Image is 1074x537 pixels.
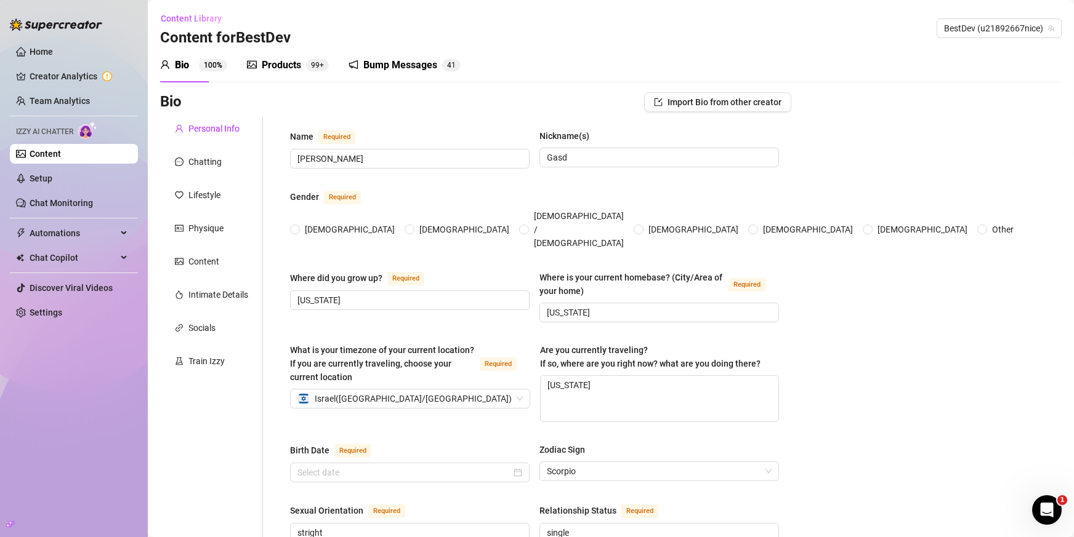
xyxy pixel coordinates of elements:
[290,271,382,285] div: Where did you grow up?
[199,59,227,71] sup: 100%
[188,188,220,202] div: Lifestyle
[290,190,319,204] div: Gender
[387,272,424,285] span: Required
[175,124,184,133] span: user
[529,209,629,250] span: [DEMOGRAPHIC_DATA] / [DEMOGRAPHIC_DATA]
[175,224,184,233] span: idcard
[334,444,371,458] span: Required
[297,152,520,165] input: Name
[480,357,517,371] span: Required
[175,157,184,166] span: message
[160,60,170,70] span: user
[30,223,117,243] span: Automations
[175,191,184,199] span: heart
[30,66,128,86] a: Creator Analytics exclamation-circle
[539,129,589,143] div: Nickname(s)
[290,130,313,143] div: Name
[297,293,520,307] input: Where did you grow up?
[160,9,232,28] button: Content Library
[160,92,182,112] h3: Bio
[547,151,769,164] input: Nickname(s)
[188,354,225,368] div: Train Izzy
[30,47,53,57] a: Home
[368,504,405,518] span: Required
[539,503,672,518] label: Relationship Status
[873,223,972,236] span: [DEMOGRAPHIC_DATA]
[987,223,1019,236] span: Other
[175,257,184,266] span: picture
[30,149,61,159] a: Content
[290,189,374,204] label: Gender
[541,376,778,421] textarea: [US_STATE]
[324,191,361,204] span: Required
[78,121,97,139] img: AI Chatter
[944,19,1054,38] span: BestDev (u21892667nice)
[539,443,594,456] label: Zodiac Sign
[1032,495,1062,525] iframe: Intercom live chat
[644,223,743,236] span: [DEMOGRAPHIC_DATA]
[290,444,329,457] div: Birth Date
[160,28,291,48] h3: Content for BestDev
[758,223,858,236] span: [DEMOGRAPHIC_DATA]
[16,228,26,238] span: thunderbolt
[349,60,358,70] span: notification
[30,308,62,317] a: Settings
[1048,25,1055,32] span: team
[188,122,240,135] div: Personal Info
[300,223,400,236] span: [DEMOGRAPHIC_DATA]
[318,130,355,144] span: Required
[290,271,438,285] label: Where did you grow up?
[539,271,724,298] div: Where is your current homebase? (City/Area of your home)
[262,58,301,73] div: Products
[540,345,761,368] span: Are you currently traveling? If so, where are you right now? what are you doing there?
[414,223,514,236] span: [DEMOGRAPHIC_DATA]
[188,221,224,235] div: Physique
[539,271,779,298] label: Where is your current homebase? (City/Area of your home)
[729,278,765,292] span: Required
[16,253,24,262] img: Chat Copilot
[30,96,90,106] a: Team Analytics
[539,129,598,143] label: Nickname(s)
[188,255,219,268] div: Content
[539,443,585,456] div: Zodiac Sign
[447,61,451,70] span: 4
[188,288,248,301] div: Intimate Details
[175,357,184,365] span: experiment
[297,392,310,405] img: il
[188,321,216,335] div: Socials
[644,92,791,112] button: Import Bio from other creator
[161,14,222,23] span: Content Library
[290,503,419,518] label: Sexual Orientation
[30,283,113,293] a: Discover Viral Videos
[175,58,189,73] div: Bio
[30,248,117,268] span: Chat Copilot
[247,60,257,70] span: picture
[668,97,781,107] span: Import Bio from other creator
[547,462,772,480] span: Scorpio
[175,324,184,332] span: link
[297,466,511,479] input: Birth Date
[621,504,658,518] span: Required
[175,290,184,299] span: fire
[306,59,329,71] sup: 118
[290,129,369,144] label: Name
[290,504,363,517] div: Sexual Orientation
[315,389,512,408] span: Israel ( [GEOGRAPHIC_DATA]/[GEOGRAPHIC_DATA] )
[30,198,93,208] a: Chat Monitoring
[1057,495,1067,505] span: 1
[290,345,474,382] span: What is your timezone of your current location? If you are currently traveling, choose your curre...
[30,173,52,183] a: Setup
[547,306,769,319] input: Where is your current homebase? (City/Area of your home)
[188,155,222,169] div: Chatting
[6,520,15,528] span: build
[290,443,385,458] label: Birth Date
[16,126,73,138] span: Izzy AI Chatter
[363,58,437,73] div: Bump Messages
[539,504,616,517] div: Relationship Status
[442,59,461,71] sup: 41
[451,61,456,70] span: 1
[10,18,102,31] img: logo-BBDzfeDw.svg
[654,98,663,106] span: import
